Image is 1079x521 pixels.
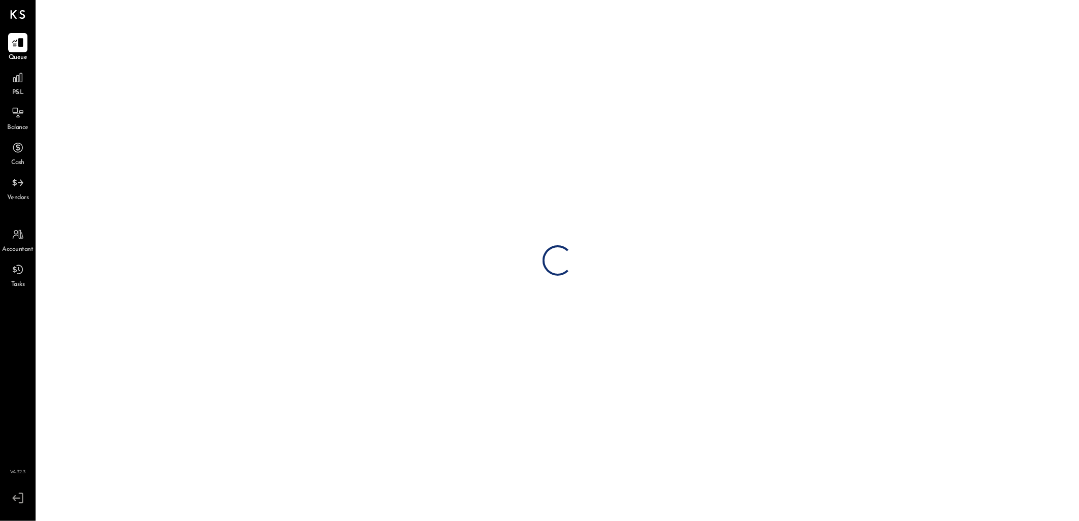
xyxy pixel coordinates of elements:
a: Cash [1,138,35,168]
a: P&L [1,68,35,97]
span: Cash [11,158,24,168]
span: Balance [7,123,28,133]
a: Queue [1,33,35,62]
span: Accountant [3,245,34,254]
span: P&L [12,88,24,97]
a: Accountant [1,225,35,254]
a: Tasks [1,260,35,289]
a: Vendors [1,173,35,203]
span: Vendors [7,193,29,203]
a: Balance [1,103,35,133]
span: Queue [9,53,27,62]
span: Tasks [11,280,25,289]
